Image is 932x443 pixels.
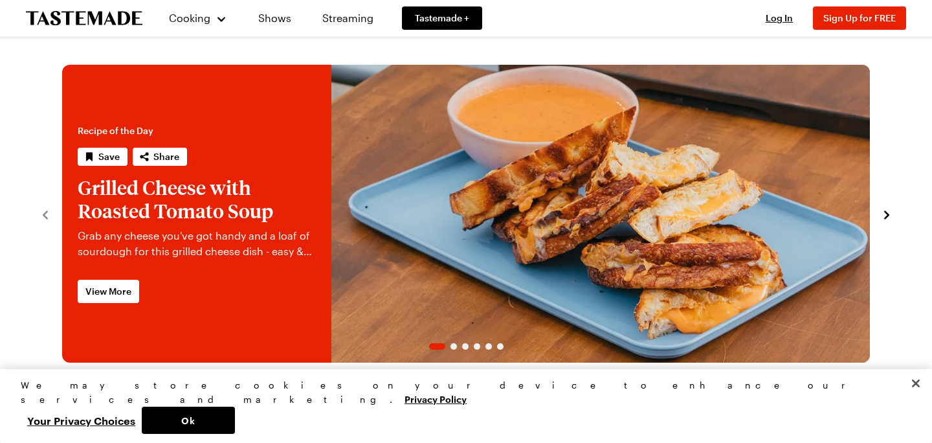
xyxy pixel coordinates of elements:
span: Share [153,150,179,163]
span: Cooking [169,12,210,24]
button: Cooking [168,3,227,34]
button: Your Privacy Choices [21,407,142,434]
a: View More [78,280,139,303]
button: Log In [753,12,805,25]
a: More information about your privacy, opens in a new tab [405,392,467,405]
a: To Tastemade Home Page [26,11,142,26]
span: View More [85,285,131,298]
span: Tastemade + [415,12,469,25]
div: 1 / 6 [62,65,870,363]
span: Go to slide 6 [497,343,504,350]
span: Go to slide 4 [474,343,480,350]
button: Share [133,148,187,166]
span: Sign Up for FREE [823,12,896,23]
span: Go to slide 1 [429,343,445,350]
span: Go to slide 2 [450,343,457,350]
span: Log In [766,12,793,23]
span: Go to slide 5 [485,343,492,350]
div: Privacy [21,378,900,434]
button: navigate to previous item [39,206,52,221]
a: Tastemade + [402,6,482,30]
button: Close [902,369,930,398]
span: Go to slide 3 [462,343,469,350]
div: We may store cookies on your device to enhance our services and marketing. [21,378,900,407]
button: Sign Up for FREE [813,6,906,30]
button: Ok [142,407,235,434]
span: Save [98,150,120,163]
button: navigate to next item [880,206,893,221]
button: Save recipe [78,148,128,166]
